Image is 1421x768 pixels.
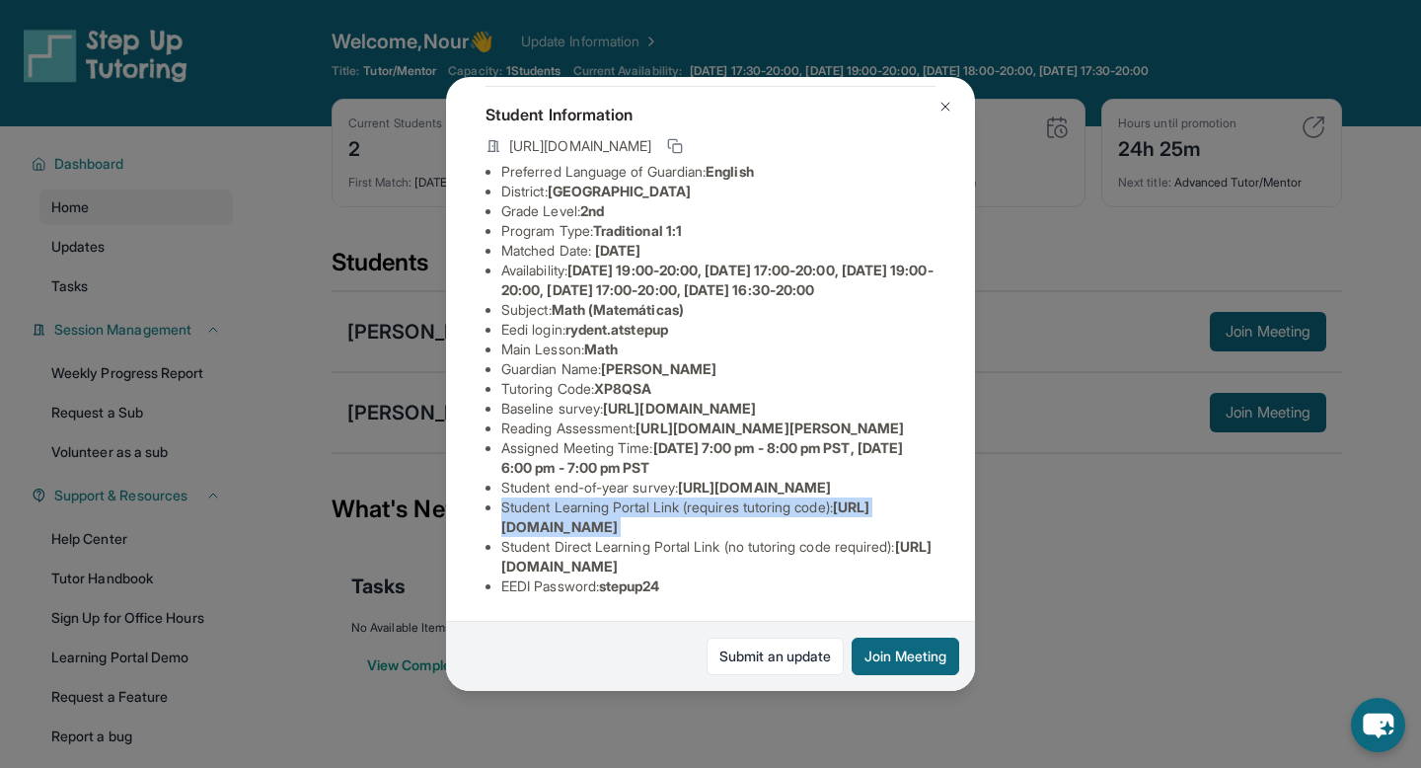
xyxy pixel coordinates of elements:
[601,360,716,377] span: [PERSON_NAME]
[852,638,959,675] button: Join Meeting
[501,438,935,478] li: Assigned Meeting Time :
[501,262,934,298] span: [DATE] 19:00-20:00, [DATE] 17:00-20:00, [DATE] 19:00-20:00, [DATE] 17:00-20:00, [DATE] 16:30-20:00
[937,99,953,115] img: Close Icon
[501,201,935,221] li: Grade Level:
[501,261,935,300] li: Availability:
[501,576,935,596] li: EEDI Password :
[501,419,935,438] li: Reading Assessment :
[501,300,935,320] li: Subject :
[636,420,904,436] span: [URL][DOMAIN_NAME][PERSON_NAME]
[594,380,651,397] span: XP8QSA
[501,241,935,261] li: Matched Date:
[580,202,604,219] span: 2nd
[501,498,935,537] li: Student Learning Portal Link (requires tutoring code) :
[1351,698,1405,752] button: chat-button
[509,136,651,156] span: [URL][DOMAIN_NAME]
[501,182,935,201] li: District:
[486,103,935,126] h4: Student Information
[501,478,935,498] li: Student end-of-year survey :
[565,321,668,338] span: rydent.atstepup
[663,134,687,158] button: Copy link
[599,577,660,594] span: stepup24
[501,340,935,359] li: Main Lesson :
[501,359,935,379] li: Guardian Name :
[603,400,756,417] span: [URL][DOMAIN_NAME]
[501,399,935,419] li: Baseline survey :
[501,379,935,399] li: Tutoring Code :
[501,162,935,182] li: Preferred Language of Guardian:
[706,163,754,180] span: English
[584,341,618,357] span: Math
[501,221,935,241] li: Program Type:
[552,301,684,318] span: Math (Matemáticas)
[501,439,903,476] span: [DATE] 7:00 pm - 8:00 pm PST, [DATE] 6:00 pm - 7:00 pm PST
[501,537,935,576] li: Student Direct Learning Portal Link (no tutoring code required) :
[678,479,831,496] span: [URL][DOMAIN_NAME]
[595,242,640,259] span: [DATE]
[501,320,935,340] li: Eedi login :
[548,183,691,199] span: [GEOGRAPHIC_DATA]
[707,638,844,675] a: Submit an update
[593,222,682,239] span: Traditional 1:1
